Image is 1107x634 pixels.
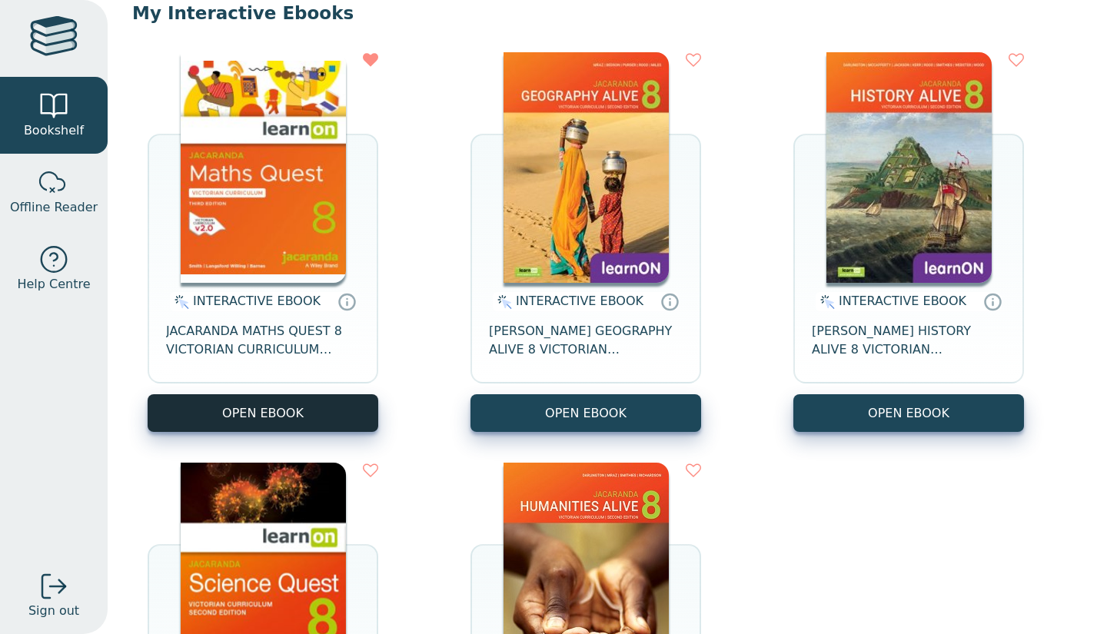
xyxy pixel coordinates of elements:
span: Help Centre [17,275,90,294]
span: [PERSON_NAME] GEOGRAPHY ALIVE 8 VICTORIAN CURRICULUM LEARNON EBOOK 2E [489,322,683,359]
p: My Interactive Ebooks [132,2,1082,25]
a: Interactive eBooks are accessed online via the publisher’s portal. They contain interactive resou... [983,292,1002,310]
img: c004558a-e884-43ec-b87a-da9408141e80.jpg [181,52,346,283]
span: INTERACTIVE EBOOK [839,294,966,308]
span: Offline Reader [10,198,98,217]
span: INTERACTIVE EBOOK [516,294,643,308]
a: Interactive eBooks are accessed online via the publisher’s portal. They contain interactive resou... [660,292,679,310]
span: JACARANDA MATHS QUEST 8 VICTORIAN CURRICULUM LEARNON EBOOK 3E [166,322,360,359]
button: OPEN EBOOK [793,394,1024,432]
span: [PERSON_NAME] HISTORY ALIVE 8 VICTORIAN CURRICULUM LEARNON EBOOK 2E [812,322,1006,359]
button: OPEN EBOOK [470,394,701,432]
button: OPEN EBOOK [148,394,378,432]
span: INTERACTIVE EBOOK [193,294,321,308]
img: a03a72db-7f91-e911-a97e-0272d098c78b.jpg [826,52,992,283]
span: Sign out [28,602,79,620]
img: interactive.svg [170,293,189,311]
span: Bookshelf [24,121,84,140]
img: interactive.svg [493,293,512,311]
a: Interactive eBooks are accessed online via the publisher’s portal. They contain interactive resou... [337,292,356,310]
img: interactive.svg [816,293,835,311]
img: 5407fe0c-7f91-e911-a97e-0272d098c78b.jpg [504,52,669,283]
